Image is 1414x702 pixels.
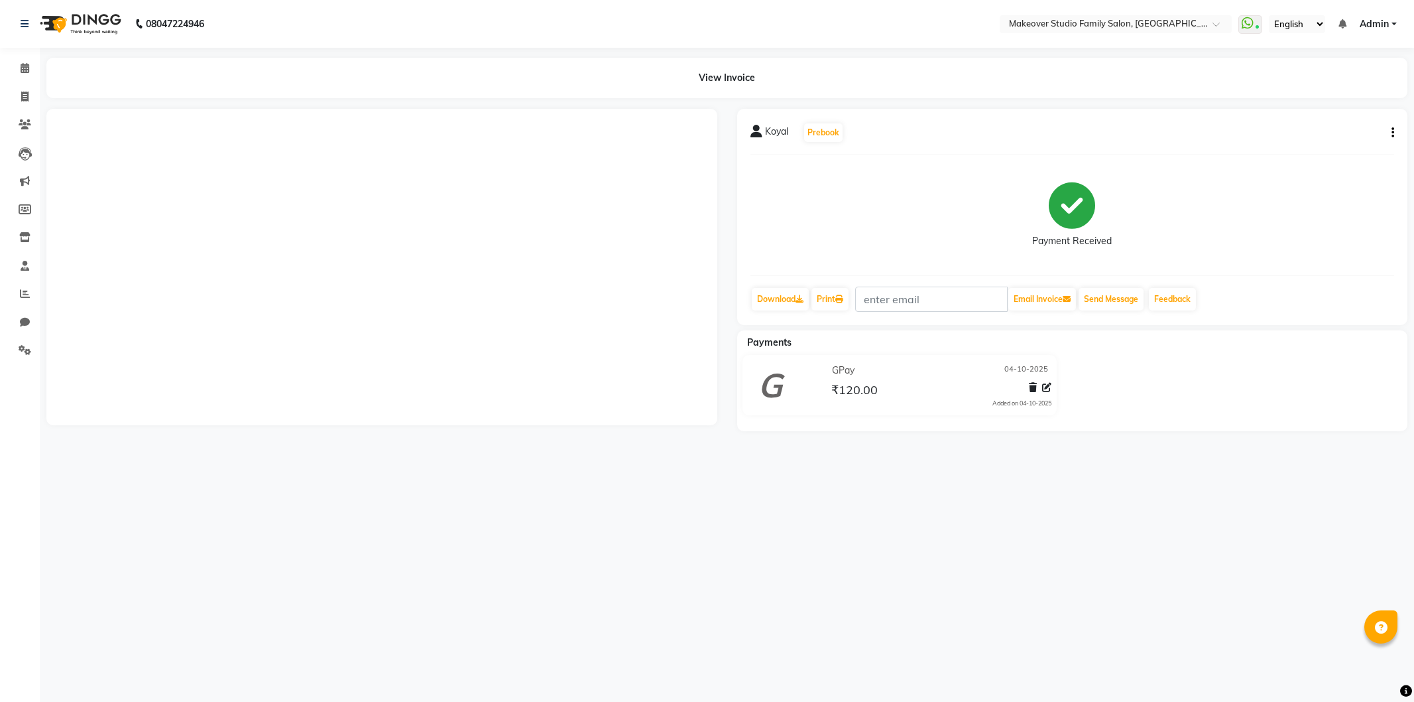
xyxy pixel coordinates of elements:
[1149,288,1196,311] a: Feedback
[831,382,878,401] span: ₹120.00
[1358,649,1401,689] iframe: chat widget
[855,287,1008,312] input: enter email
[146,5,204,42] b: 08047224946
[747,336,792,348] span: Payments
[46,58,1407,98] div: View Invoice
[1004,364,1048,378] span: 04-10-2025
[1360,17,1389,31] span: Admin
[752,288,809,311] a: Download
[765,125,788,143] span: Koyal
[1008,288,1076,311] button: Email Invoice
[992,399,1051,408] div: Added on 04-10-2025
[1079,288,1144,311] button: Send Message
[811,288,849,311] a: Print
[34,5,125,42] img: logo
[1032,234,1112,248] div: Payment Received
[804,123,843,142] button: Prebook
[832,364,854,378] span: GPay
